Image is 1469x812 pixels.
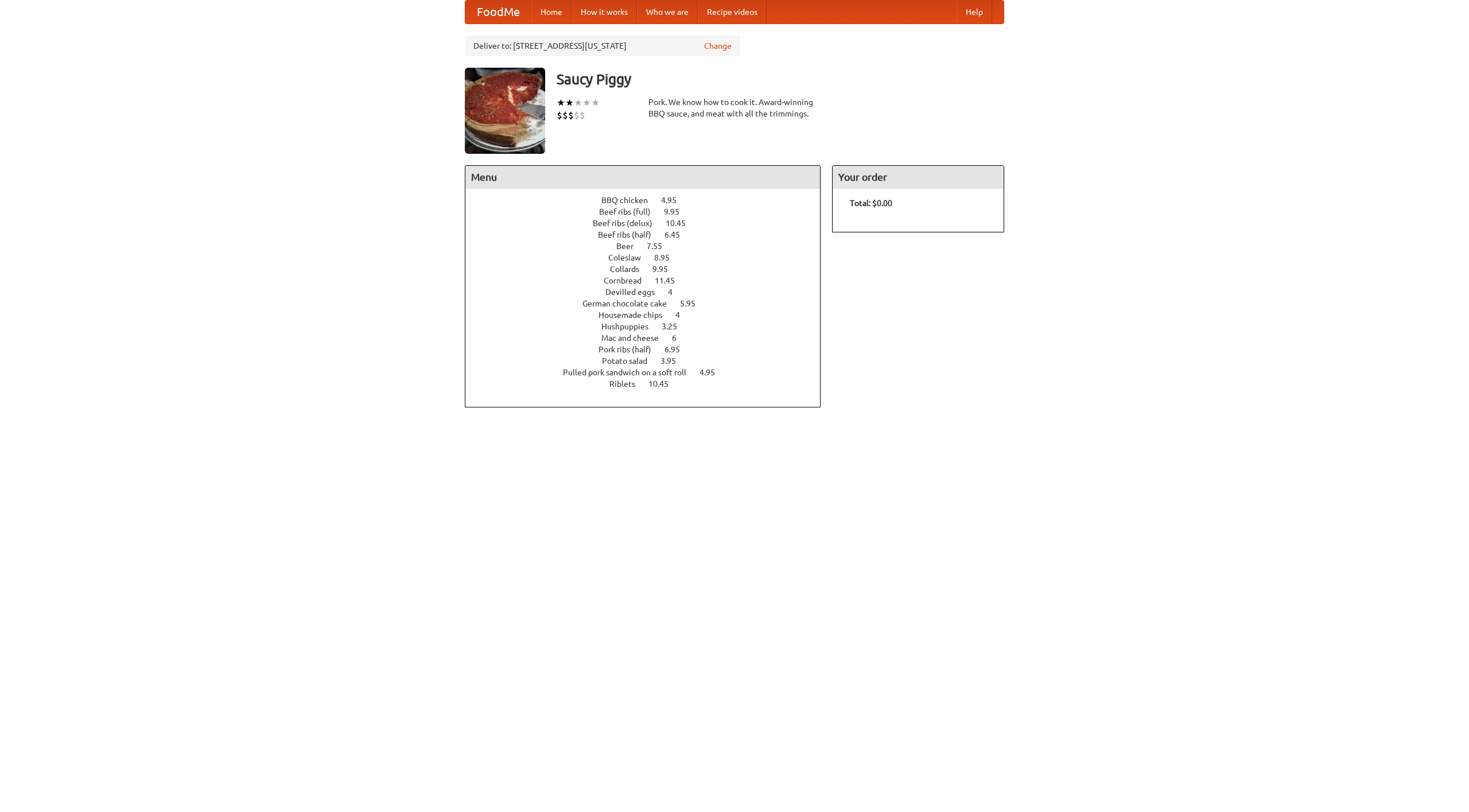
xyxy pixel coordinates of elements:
span: Beer [616,242,645,251]
span: 4.95 [699,368,726,377]
span: Cornbread [604,276,653,285]
span: 10.45 [666,219,697,228]
div: Pork. We know how to cook it. Award-winning BBQ sauce, and meat with all the trimmings. [648,96,821,119]
span: 4 [668,287,684,297]
span: 3.95 [660,356,687,366]
a: Hushpuppies 3.25 [601,322,698,331]
a: Mac and cheese 6 [601,333,698,343]
span: 6.45 [664,230,691,239]
b: Total: $0.00 [850,199,892,208]
span: 10.45 [648,379,680,388]
span: Pork ribs (half) [599,345,663,354]
a: FoodMe [465,1,531,24]
a: Devilled eggs 4 [605,287,694,297]
span: 9.95 [652,265,679,274]
a: Change [704,40,732,52]
a: BBQ chicken 4.95 [601,196,698,205]
span: Devilled eggs [605,287,666,297]
li: $ [568,109,574,122]
a: Pork ribs (half) 6.95 [599,345,701,354]
li: ★ [574,96,582,109]
a: Help [957,1,992,24]
img: angular.jpg [465,68,545,154]
a: Pulled pork sandwich on a soft roll 4.95 [563,368,736,377]
a: Beef ribs (half) 6.45 [598,230,701,239]
span: Collards [610,265,651,274]
h4: Your order [833,166,1004,189]
a: Housemade chips 4 [599,310,701,320]
a: Potato salad 3.95 [602,356,697,366]
span: 5.95 [680,299,707,308]
a: Collards 9.95 [610,265,689,274]
a: Beef ribs (delux) 10.45 [593,219,707,228]
span: Beef ribs (half) [598,230,663,239]
span: Pulled pork sandwich on a soft roll [563,368,698,377]
a: Beef ribs (full) 9.95 [599,207,701,216]
span: 8.95 [654,253,681,262]
a: Cornbread 11.45 [604,276,696,285]
a: Beer 7.55 [616,242,683,251]
li: $ [574,109,580,122]
span: Hushpuppies [601,322,660,331]
span: Housemade chips [599,310,674,320]
span: Coleslaw [608,253,652,262]
span: German chocolate cake [582,299,678,308]
li: ★ [591,96,600,109]
span: 6.95 [664,345,691,354]
span: Riblets [609,379,647,388]
span: Potato salad [602,356,659,366]
li: $ [562,109,568,122]
a: Riblets 10.45 [609,379,690,388]
li: ★ [565,96,574,109]
a: Home [531,1,572,24]
a: Who we are [637,1,698,24]
span: 4.95 [661,196,688,205]
span: 3.25 [662,322,689,331]
span: BBQ chicken [601,196,659,205]
a: Coleslaw 8.95 [608,253,691,262]
span: 6 [672,333,688,343]
span: Mac and cheese [601,333,670,343]
a: Recipe videos [698,1,767,24]
span: 7.55 [647,242,674,251]
li: $ [580,109,585,122]
div: Deliver to: [STREET_ADDRESS][US_STATE] [465,36,740,56]
a: How it works [572,1,637,24]
span: Beef ribs (full) [599,207,662,216]
h3: Saucy Piggy [557,68,1004,91]
li: ★ [582,96,591,109]
span: 9.95 [664,207,691,216]
span: 11.45 [655,276,686,285]
span: 4 [675,310,691,320]
a: German chocolate cake 5.95 [582,299,717,308]
li: ★ [557,96,565,109]
h4: Menu [465,166,820,189]
li: $ [557,109,562,122]
span: Beef ribs (delux) [593,219,664,228]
